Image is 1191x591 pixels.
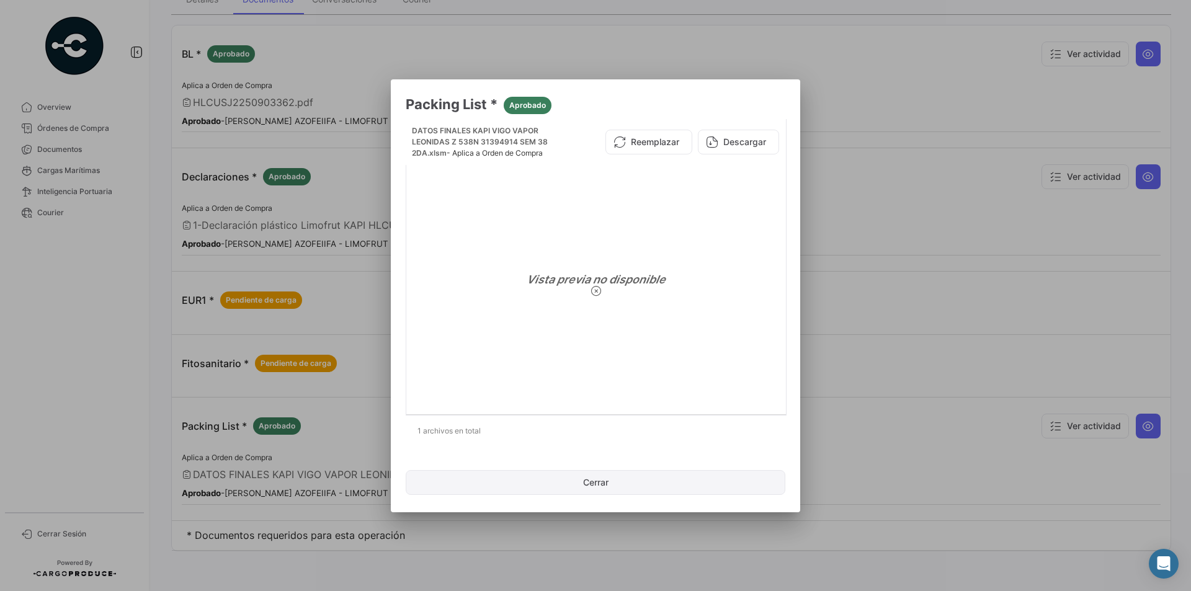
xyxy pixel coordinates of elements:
[1149,549,1179,579] div: Abrir Intercom Messenger
[406,94,785,114] h3: Packing List *
[447,148,543,158] span: - Aplica a Orden de Compra
[509,100,546,111] span: Aprobado
[411,161,781,409] div: Vista previa no disponible
[698,130,779,154] button: Descargar
[406,470,785,495] button: Cerrar
[406,415,785,447] div: 1 archivos en total
[412,126,548,158] span: DATOS FINALES KAPI VIGO VAPOR LEONIDAS Z 538N 31394914 SEM 38 2DA.xlsm
[605,130,692,154] button: Reemplazar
